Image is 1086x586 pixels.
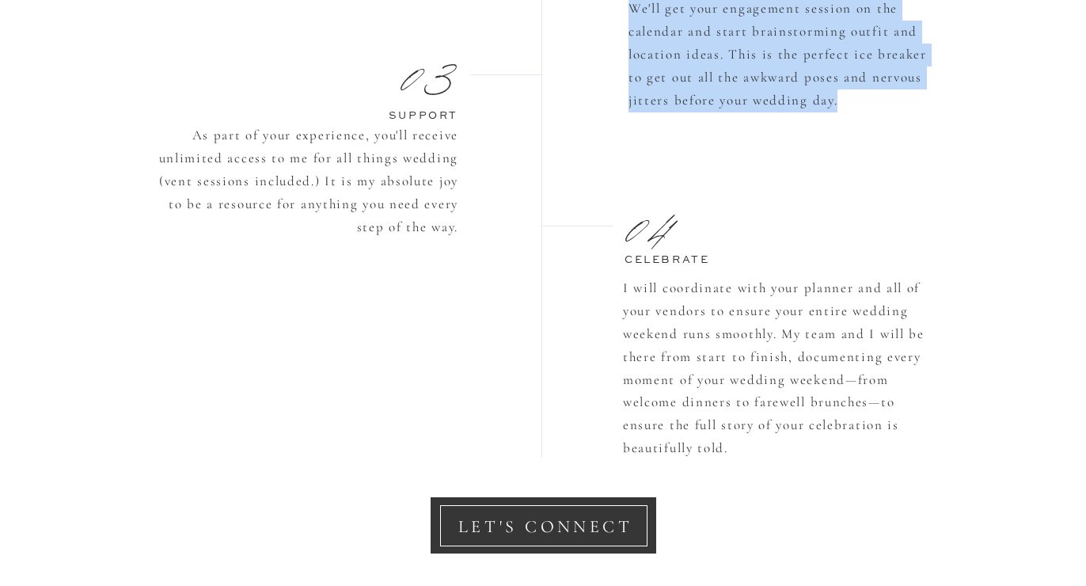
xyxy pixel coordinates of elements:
[146,124,458,234] p: As part of your experience, you'll receive unlimited access to me for all things wedding (vent se...
[625,251,826,265] h3: CELEBRATE
[440,516,651,535] a: LET'S CONNECT
[625,185,677,272] i: 04
[623,277,935,468] p: I will coordinate with your planner and all of your vendors to ensure your entire wedding weekend...
[400,33,458,121] i: 03
[315,107,458,121] h3: support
